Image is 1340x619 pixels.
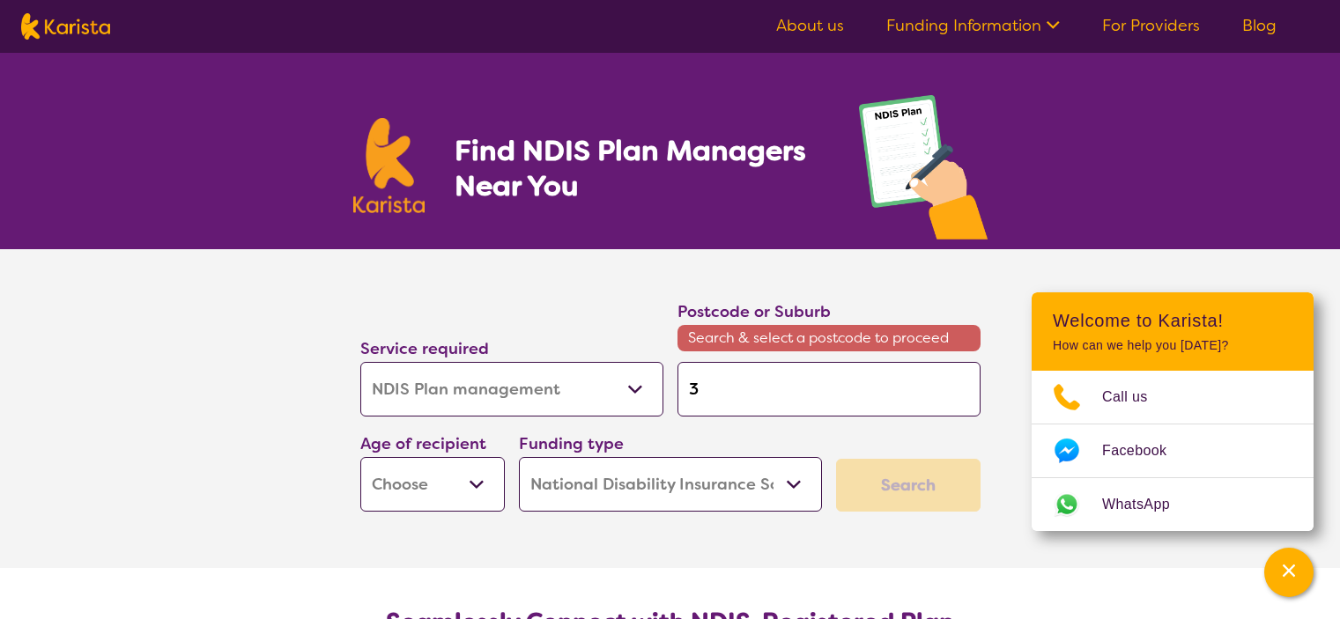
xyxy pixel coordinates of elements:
label: Funding type [519,433,624,454]
button: Channel Menu [1264,548,1314,597]
a: About us [776,15,844,36]
a: Web link opens in a new tab. [1032,478,1314,531]
a: Funding Information [886,15,1060,36]
ul: Choose channel [1032,371,1314,531]
span: Facebook [1102,438,1188,464]
label: Postcode or Suburb [677,301,831,322]
a: Blog [1242,15,1277,36]
img: Karista logo [353,118,426,213]
span: Search & select a postcode to proceed [677,325,981,351]
label: Age of recipient [360,433,486,454]
label: Service required [360,338,489,359]
img: plan-management [859,95,988,249]
span: Call us [1102,384,1169,410]
h2: Welcome to Karista! [1053,310,1292,331]
img: Karista logo [21,13,110,40]
a: For Providers [1102,15,1200,36]
span: WhatsApp [1102,491,1191,518]
div: Channel Menu [1032,292,1314,531]
p: How can we help you [DATE]? [1053,338,1292,353]
input: Type [677,362,981,416]
h1: Find NDIS Plan Managers Near You [455,133,823,203]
